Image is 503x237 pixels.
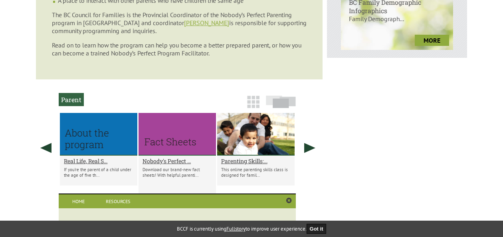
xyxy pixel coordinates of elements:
a: Slide View [263,99,298,112]
li: Nobody's Perfect Fact Sheets [139,113,216,194]
a: Home [59,194,98,208]
a: [PERSON_NAME] [184,19,229,27]
a: Parenting Skills:... [221,157,291,165]
a: Fullstory [226,225,246,232]
p: Download our brand-new fact sheets! With helpful parenti... [143,167,212,178]
a: Close [286,197,292,204]
a: more [415,35,449,46]
li: Parenting Skills: 0-5 [217,113,295,186]
a: Real Life, Real S... [64,157,133,165]
img: grid-icon.png [247,96,259,108]
h2: Parent [59,93,84,106]
img: slide-icon.png [266,95,296,108]
p: If you’re the parent of a child under the age of five th... [64,167,133,178]
p: Family Demograph... [341,15,453,31]
p: The BC Council for Families is the Provincial Coordinator of the Nobody’s Perfect Parenting progr... [52,11,307,35]
a: Nobody's Perfect ... [143,157,212,165]
p: This online parenting skills class is designed for famil... [221,167,291,178]
p: Read on to learn how the program can help you become a better prepared parent, or how you can bec... [52,41,307,57]
a: Resources [98,194,138,208]
button: Got it [307,224,327,234]
a: Grid View [245,99,262,112]
li: Real Life, Real Support for Positive Parenting [60,113,137,186]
